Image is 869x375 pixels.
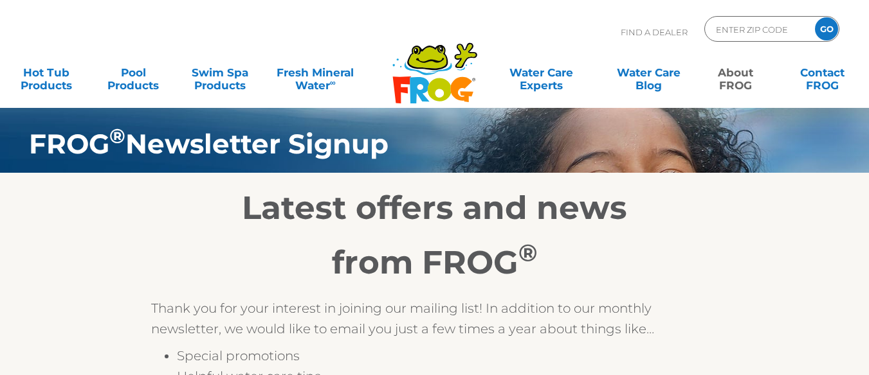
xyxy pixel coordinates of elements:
[13,60,80,85] a: Hot TubProducts
[615,60,682,85] a: Water CareBlog
[151,189,718,227] h2: Latest offers and news
[518,238,537,267] sup: ®
[789,60,856,85] a: ContactFROG
[177,345,718,366] li: Special promotions
[330,78,336,87] sup: ∞
[151,243,718,282] h2: from FROG
[486,60,596,85] a: Water CareExperts
[702,60,769,85] a: AboutFROG
[385,26,484,104] img: Frog Products Logo
[151,298,718,339] p: Thank you for your interest in joining our mailing list! In addition to our monthly newsletter, w...
[100,60,167,85] a: PoolProducts
[29,128,774,159] h1: FROG Newsletter Signup
[621,16,688,48] p: Find A Dealer
[187,60,254,85] a: Swim SpaProducts
[273,60,358,85] a: Fresh MineralWater∞
[815,17,838,40] input: GO
[109,124,125,148] sup: ®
